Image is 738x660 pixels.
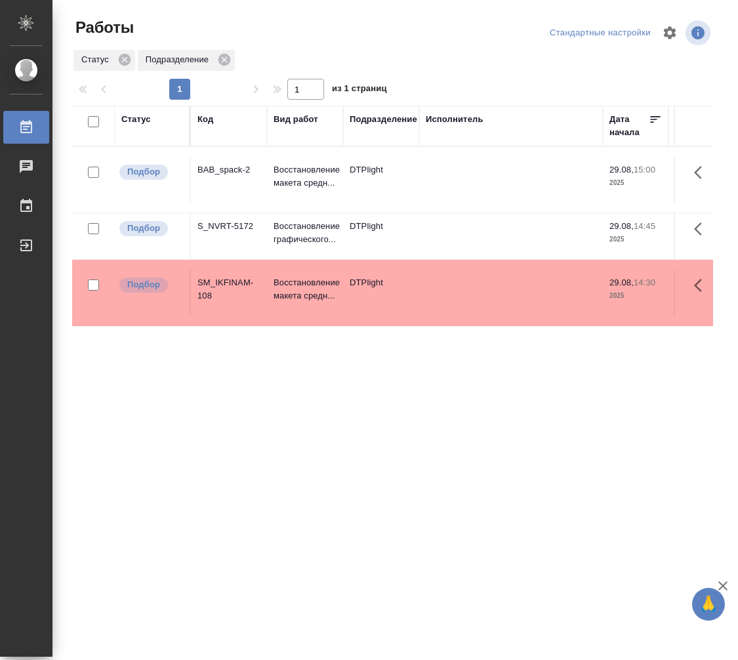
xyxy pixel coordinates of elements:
[138,50,235,71] div: Подразделение
[332,81,387,100] span: из 1 страниц
[609,113,649,139] div: Дата начала
[274,276,337,302] p: Восстановление макета средн...
[546,23,654,43] div: split button
[609,165,634,175] p: 29.08,
[686,157,718,188] button: Здесь прячутся важные кнопки
[81,53,113,66] p: Статус
[350,113,417,126] div: Подразделение
[634,221,655,231] p: 14:45
[118,163,183,181] div: Можно подбирать исполнителей
[686,213,718,245] button: Здесь прячутся важные кнопки
[654,17,686,49] span: Настроить таблицу
[127,222,160,235] p: Подбор
[274,163,337,190] p: Восстановление макета средн...
[634,165,655,175] p: 15:00
[426,113,483,126] div: Исполнитель
[697,590,720,618] span: 🙏
[609,221,634,231] p: 29.08,
[127,165,160,178] p: Подбор
[197,163,260,176] div: BAB_spack-2
[121,113,151,126] div: Статус
[343,213,419,259] td: DTPlight
[274,220,337,246] p: Восстановление графического...
[118,276,183,294] div: Можно подбирать исполнителей
[197,276,260,302] div: SM_IKFINAM-108
[343,157,419,203] td: DTPlight
[72,17,134,38] span: Работы
[686,270,718,301] button: Здесь прячутся важные кнопки
[274,113,318,126] div: Вид работ
[609,233,662,246] p: 2025
[609,289,662,302] p: 2025
[609,176,662,190] p: 2025
[686,20,713,45] span: Посмотреть информацию
[692,588,725,621] button: 🙏
[609,278,634,287] p: 29.08,
[197,220,260,233] div: S_NVRT-5172
[146,53,213,66] p: Подразделение
[343,270,419,316] td: DTPlight
[197,113,213,126] div: Код
[127,278,160,291] p: Подбор
[118,220,183,237] div: Можно подбирать исполнителей
[73,50,135,71] div: Статус
[634,278,655,287] p: 14:30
